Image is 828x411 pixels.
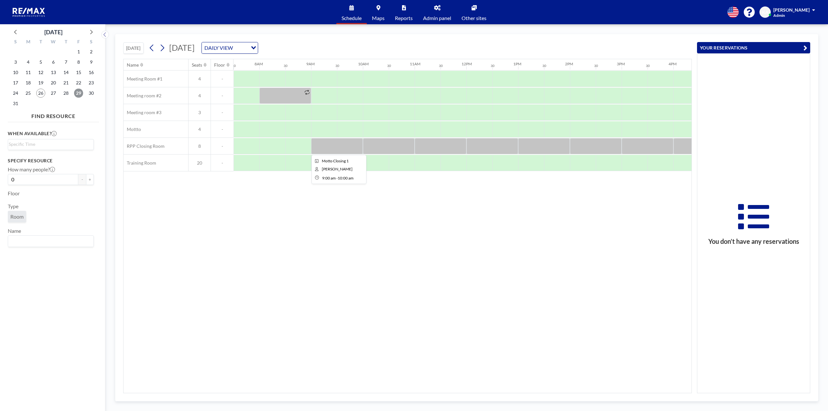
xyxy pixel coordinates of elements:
div: 11AM [410,61,420,66]
span: Thursday, August 21, 2025 [61,78,71,87]
span: 4 [189,126,211,132]
span: 9:00 AM [322,176,336,180]
span: Sunday, August 3, 2025 [11,58,20,67]
div: 30 [284,64,288,68]
span: Other sites [462,16,486,21]
span: Stephanie Hiser [322,167,353,171]
div: Floor [214,62,225,68]
span: Thursday, August 28, 2025 [61,89,71,98]
div: T [35,38,47,47]
button: - [78,174,86,185]
input: Search for option [9,141,90,148]
span: - [211,93,234,99]
span: Saturday, August 9, 2025 [87,58,96,67]
span: - [211,126,234,132]
span: [DATE] [169,43,195,52]
div: 9AM [306,61,315,66]
div: 30 [646,64,650,68]
span: RPP Closing Room [124,143,165,149]
span: Tuesday, August 26, 2025 [36,89,45,98]
button: YOUR RESERVATIONS [697,42,810,53]
span: - [211,110,234,115]
div: 1PM [513,61,521,66]
span: Schedule [342,16,362,21]
span: Saturday, August 23, 2025 [87,78,96,87]
input: Search for option [235,44,247,52]
span: Sunday, August 17, 2025 [11,78,20,87]
h3: Specify resource [8,158,94,164]
div: 8AM [255,61,263,66]
span: - [211,143,234,149]
span: Meeting Room #1 [124,76,162,82]
span: Friday, August 22, 2025 [74,78,83,87]
div: 30 [335,64,339,68]
span: Monday, August 11, 2025 [24,68,33,77]
button: [DATE] [123,42,144,54]
span: Wednesday, August 13, 2025 [49,68,58,77]
span: Mottto [124,126,141,132]
div: 4PM [669,61,677,66]
span: Monday, August 18, 2025 [24,78,33,87]
input: Search for option [9,237,90,245]
span: Training Room [124,160,156,166]
div: T [60,38,72,47]
div: Search for option [8,139,93,149]
div: 30 [387,64,391,68]
label: Type [8,203,18,210]
span: Saturday, August 2, 2025 [87,47,96,56]
h4: FIND RESOURCE [8,110,99,119]
span: Thursday, August 14, 2025 [61,68,71,77]
div: 10AM [358,61,369,66]
div: S [85,38,97,47]
span: Tuesday, August 5, 2025 [36,58,45,67]
span: - [211,160,234,166]
div: 30 [232,64,236,68]
span: Room [10,213,24,220]
span: 4 [189,93,211,99]
div: 2PM [565,61,573,66]
span: Motto Closing 1 [322,158,349,163]
div: [DATE] [44,27,62,37]
label: Name [8,228,21,234]
span: Wednesday, August 6, 2025 [49,58,58,67]
span: Friday, August 1, 2025 [74,47,83,56]
div: M [22,38,35,47]
span: Sunday, August 24, 2025 [11,89,20,98]
span: Saturday, August 16, 2025 [87,68,96,77]
span: 4 [189,76,211,82]
div: Search for option [202,42,258,53]
span: KA [762,9,768,15]
span: 20 [189,160,211,166]
span: Admin [773,13,785,18]
span: Sunday, August 10, 2025 [11,68,20,77]
div: Seats [192,62,202,68]
span: Friday, August 29, 2025 [74,89,83,98]
label: How many people? [8,166,55,173]
span: Monday, August 4, 2025 [24,58,33,67]
span: Friday, August 8, 2025 [74,58,83,67]
span: Wednesday, August 27, 2025 [49,89,58,98]
button: + [86,174,94,185]
span: 8 [189,143,211,149]
div: F [72,38,85,47]
div: 12PM [462,61,472,66]
div: 30 [594,64,598,68]
div: W [47,38,60,47]
span: Admin panel [423,16,451,21]
span: DAILY VIEW [203,44,234,52]
span: Tuesday, August 12, 2025 [36,68,45,77]
span: Maps [372,16,385,21]
span: Thursday, August 7, 2025 [61,58,71,67]
span: [PERSON_NAME] [773,7,810,13]
span: - [336,176,338,180]
span: Sunday, August 31, 2025 [11,99,20,108]
span: 3 [189,110,211,115]
div: 30 [542,64,546,68]
div: 30 [439,64,443,68]
span: 10:00 AM [338,176,354,180]
span: Meeting room #2 [124,93,161,99]
div: 30 [491,64,495,68]
span: - [211,76,234,82]
h3: You don’t have any reservations [697,237,810,245]
div: Name [127,62,139,68]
